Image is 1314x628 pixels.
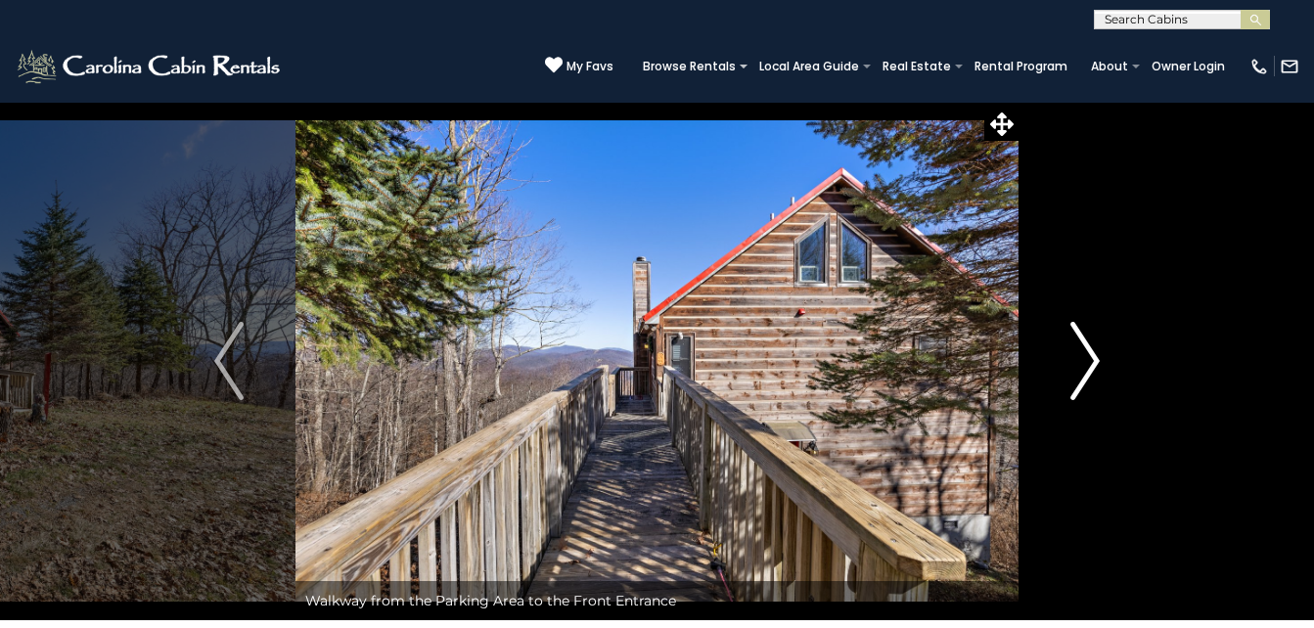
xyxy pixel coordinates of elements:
[1070,322,1100,400] img: arrow
[214,322,244,400] img: arrow
[873,53,961,80] a: Real Estate
[965,53,1077,80] a: Rental Program
[545,56,613,76] a: My Favs
[162,102,295,620] button: Previous
[295,581,1019,620] div: Walkway from the Parking Area to the Front Entrance
[749,53,869,80] a: Local Area Guide
[633,53,746,80] a: Browse Rentals
[1249,57,1269,76] img: phone-regular-white.png
[566,58,613,75] span: My Favs
[15,47,286,86] img: White-1-2.png
[1280,57,1299,76] img: mail-regular-white.png
[1142,53,1235,80] a: Owner Login
[1019,102,1152,620] button: Next
[1081,53,1138,80] a: About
